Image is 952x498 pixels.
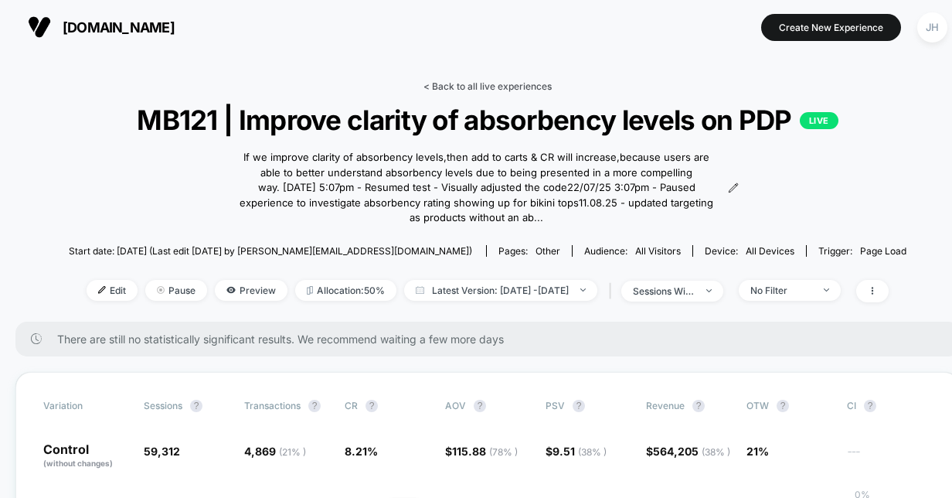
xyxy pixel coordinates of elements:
span: 9.51 [552,445,607,458]
img: edit [98,286,106,294]
button: ? [190,400,202,412]
button: ? [864,400,876,412]
span: Allocation: 50% [295,280,396,301]
span: other [535,245,560,257]
img: end [580,288,586,292]
span: 115.88 [452,445,518,458]
p: LIVE [800,112,838,129]
img: end [824,288,829,292]
button: ? [692,400,705,412]
span: CI [847,400,932,412]
div: Pages: [498,245,560,257]
span: 59,312 [144,445,180,458]
span: Start date: [DATE] (Last edit [DATE] by [PERSON_NAME][EMAIL_ADDRESS][DOMAIN_NAME]) [69,245,472,257]
span: OTW [746,400,831,412]
span: 4,869 [244,445,306,458]
span: There are still no statistically significant results. We recommend waiting a few more days [57,333,929,346]
span: Variation [43,400,128,412]
span: Sessions [144,400,182,411]
img: rebalance [307,286,313,295]
span: Transactions [244,400,301,411]
img: calendar [416,286,424,294]
span: All Visitors [635,245,681,257]
button: ? [365,400,378,412]
button: Create New Experience [761,14,901,41]
p: Control [43,443,128,469]
button: ? [777,400,789,412]
span: 564,205 [653,445,730,458]
span: PSV [546,400,565,411]
span: ( 38 % ) [702,446,730,458]
span: Edit [87,280,138,301]
span: | [605,280,621,302]
span: ( 78 % ) [489,446,518,458]
button: [DOMAIN_NAME] [23,15,179,39]
a: < Back to all live experiences [423,80,552,92]
span: Device: [692,245,806,257]
span: ( 38 % ) [578,446,607,458]
span: Revenue [646,400,685,411]
span: Pause [145,280,207,301]
span: If we improve clarity of absorbency levels,then add to carts & CR will increase,because users are... [236,150,716,226]
button: ? [308,400,321,412]
span: Latest Version: [DATE] - [DATE] [404,280,597,301]
span: MB121 | Improve clarity of absorbency levels on PDP [110,104,864,136]
img: end [157,286,165,294]
span: --- [847,447,932,469]
span: CR [345,400,358,411]
span: $ [445,445,518,458]
div: Trigger: [818,245,906,257]
button: ? [474,400,486,412]
div: sessions with impression [633,285,695,297]
span: ( 21 % ) [279,446,306,458]
span: Preview [215,280,287,301]
img: end [706,289,712,292]
span: 8.21 % [345,445,378,458]
div: JH [917,12,947,43]
span: AOV [445,400,466,411]
button: ? [573,400,585,412]
div: Audience: [584,245,681,257]
span: (without changes) [43,459,113,468]
span: $ [646,445,730,458]
span: all devices [746,245,794,257]
span: $ [546,445,607,458]
img: Visually logo [28,15,51,39]
span: 21% [746,445,769,458]
span: [DOMAIN_NAME] [63,19,175,36]
div: No Filter [750,285,812,296]
button: JH [913,12,952,43]
span: Page Load [860,245,906,257]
